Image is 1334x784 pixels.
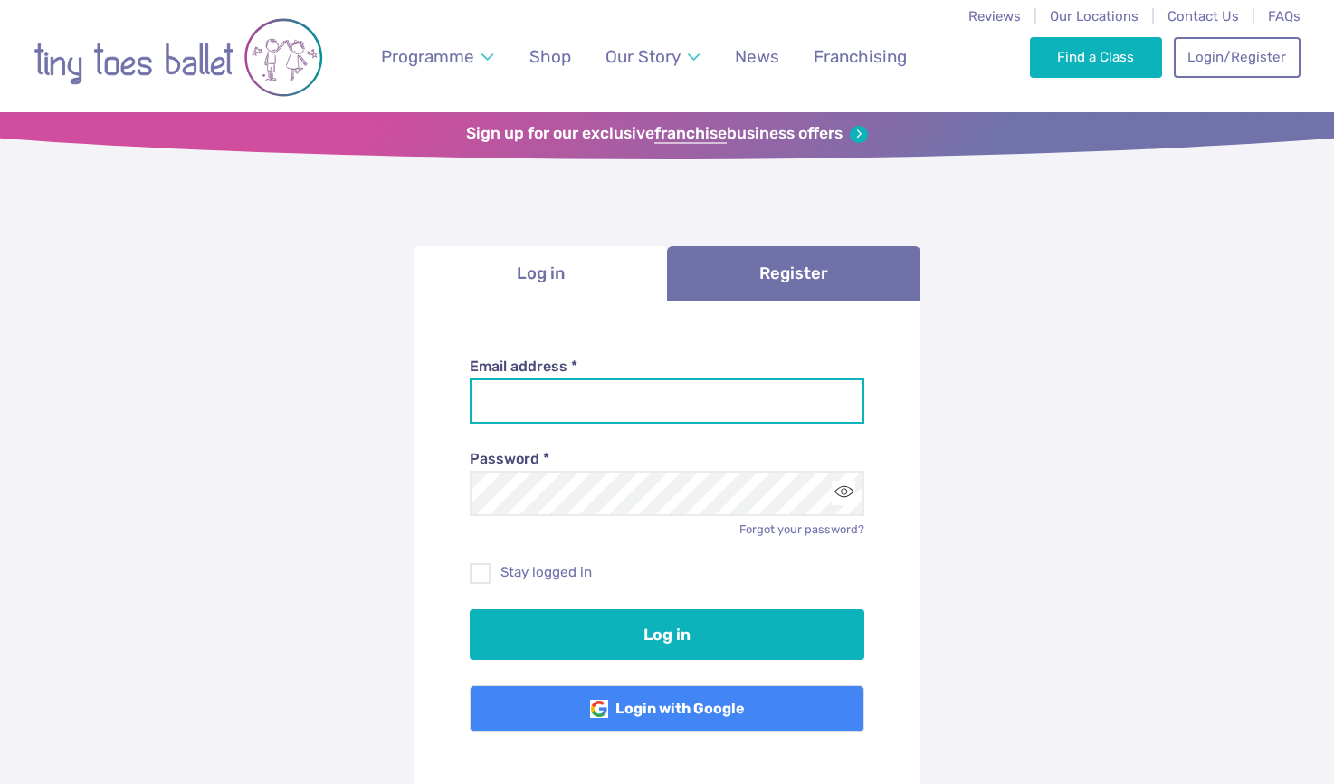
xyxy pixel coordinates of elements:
a: Programme [373,35,502,78]
label: Stay logged in [470,563,865,582]
a: Login with Google [470,685,865,732]
a: Our Locations [1050,8,1139,24]
a: News [726,35,787,78]
strong: franchise [654,124,727,144]
a: Our Story [597,35,709,78]
span: Our Story [605,46,681,67]
a: FAQs [1268,8,1301,24]
span: Franchising [814,46,907,67]
label: Email address * [470,357,865,377]
a: Register [667,246,920,301]
a: Franchising [805,35,916,78]
a: Reviews [968,8,1021,24]
img: Google Logo [590,700,608,718]
a: Forgot your password? [739,522,864,536]
a: Login/Register [1174,37,1301,77]
button: Toggle password visibility [832,481,856,505]
span: Shop [529,46,571,67]
button: Log in [470,609,865,660]
a: Shop [521,35,580,78]
label: Password * [470,449,865,469]
span: News [735,46,779,67]
img: tiny toes ballet [33,12,323,103]
span: Programme [381,46,474,67]
a: Find a Class [1030,37,1163,77]
a: Contact Us [1167,8,1239,24]
a: Sign up for our exclusivefranchisebusiness offers [466,124,867,144]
